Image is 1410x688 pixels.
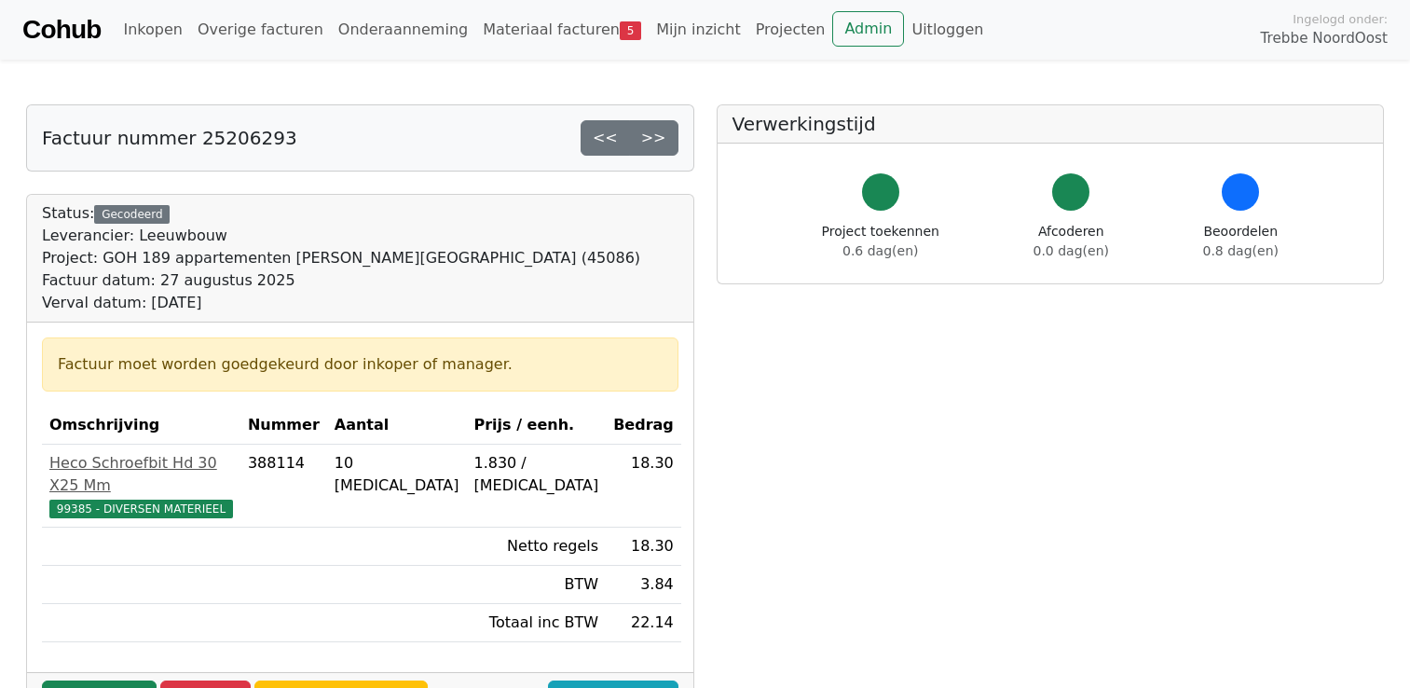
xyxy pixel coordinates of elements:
td: Netto regels [466,528,606,566]
td: 22.14 [606,604,681,642]
a: Projecten [748,11,833,48]
td: Totaal inc BTW [466,604,606,642]
span: Ingelogd onder: [1293,10,1388,28]
a: Mijn inzicht [649,11,748,48]
span: 5 [620,21,641,40]
h5: Verwerkingstijd [732,113,1369,135]
div: Heco Schroefbit Hd 30 X25 Mm [49,452,233,497]
th: Bedrag [606,406,681,445]
th: Nummer [240,406,327,445]
a: Heco Schroefbit Hd 30 X25 Mm99385 - DIVERSEN MATERIEEL [49,452,233,519]
th: Prijs / eenh. [466,406,606,445]
div: Project: GOH 189 appartementen [PERSON_NAME][GEOGRAPHIC_DATA] (45086) [42,247,640,269]
div: Beoordelen [1203,222,1279,261]
div: Afcoderen [1034,222,1109,261]
a: Uitloggen [904,11,991,48]
div: Factuur moet worden goedgekeurd door inkoper of manager. [58,353,663,376]
th: Omschrijving [42,406,240,445]
a: Inkopen [116,11,189,48]
td: 18.30 [606,528,681,566]
span: 0.0 dag(en) [1034,243,1109,258]
a: Admin [832,11,904,47]
div: Gecodeerd [94,205,170,224]
a: Overige facturen [190,11,331,48]
div: Leverancier: Leeuwbouw [42,225,640,247]
a: Materiaal facturen5 [475,11,649,48]
span: Trebbe NoordOost [1261,28,1388,49]
a: Cohub [22,7,101,52]
div: Verval datum: [DATE] [42,292,640,314]
td: BTW [466,566,606,604]
th: Aantal [327,406,467,445]
span: 0.6 dag(en) [842,243,918,258]
a: << [581,120,630,156]
td: 388114 [240,445,327,528]
div: 10 [MEDICAL_DATA] [335,452,459,497]
span: 99385 - DIVERSEN MATERIEEL [49,500,233,518]
div: Factuur datum: 27 augustus 2025 [42,269,640,292]
span: 0.8 dag(en) [1203,243,1279,258]
td: 3.84 [606,566,681,604]
div: Status: [42,202,640,314]
h5: Factuur nummer 25206293 [42,127,297,149]
div: 1.830 / [MEDICAL_DATA] [473,452,598,497]
a: >> [629,120,678,156]
td: 18.30 [606,445,681,528]
a: Onderaanneming [331,11,475,48]
div: Project toekennen [822,222,939,261]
